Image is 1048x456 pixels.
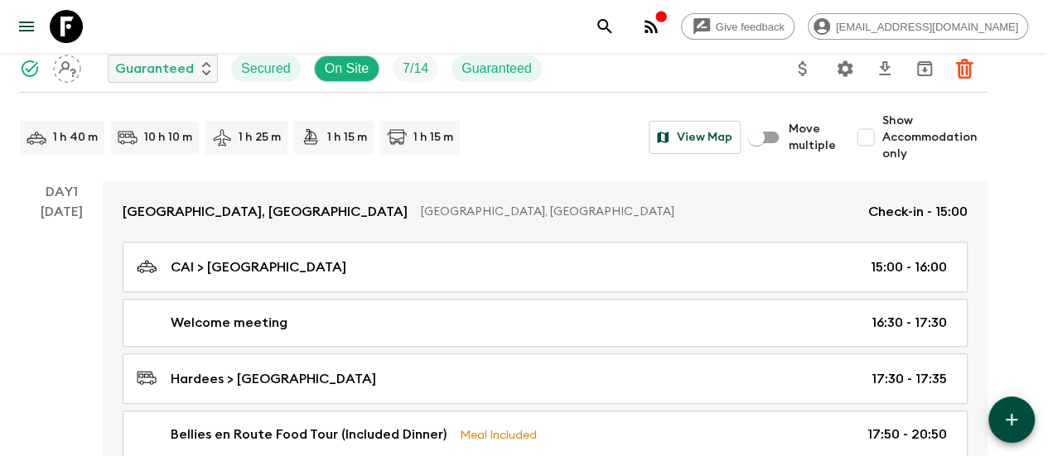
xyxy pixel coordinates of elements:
div: On Site [314,55,379,82]
div: [EMAIL_ADDRESS][DOMAIN_NAME] [808,13,1028,40]
p: 7 / 14 [403,59,428,79]
p: [GEOGRAPHIC_DATA], [GEOGRAPHIC_DATA] [421,204,855,220]
button: View Map [649,121,741,154]
a: Welcome meeting16:30 - 17:30 [123,299,968,347]
span: [EMAIL_ADDRESS][DOMAIN_NAME] [827,21,1027,33]
p: 1 h 25 m [239,129,281,146]
p: On Site [325,59,369,79]
p: Welcome meeting [171,313,287,333]
p: CAI > [GEOGRAPHIC_DATA] [171,257,346,277]
span: Show Accommodation only [882,113,988,162]
p: 16:30 - 17:30 [872,313,947,333]
p: 15:00 - 16:00 [871,257,947,277]
button: Archive (Completed, Cancelled or Unsynced Departures only) [908,52,941,85]
p: 1 h 15 m [413,129,453,146]
p: 17:30 - 17:35 [872,369,947,389]
button: menu [10,10,43,43]
p: Guaranteed [115,59,194,79]
a: [GEOGRAPHIC_DATA], [GEOGRAPHIC_DATA][GEOGRAPHIC_DATA], [GEOGRAPHIC_DATA]Check-in - 15:00 [103,182,988,242]
button: Update Price, Early Bird Discount and Costs [786,52,819,85]
p: Check-in - 15:00 [868,202,968,222]
p: Hardees > [GEOGRAPHIC_DATA] [171,369,376,389]
p: Guaranteed [461,59,532,79]
svg: Synced Successfully [20,59,40,79]
p: 1 h 40 m [53,129,98,146]
a: CAI > [GEOGRAPHIC_DATA]15:00 - 16:00 [123,242,968,292]
a: Hardees > [GEOGRAPHIC_DATA]17:30 - 17:35 [123,353,968,404]
p: 17:50 - 20:50 [867,425,947,444]
p: 10 h 10 m [144,129,192,146]
span: Give feedback [707,21,794,33]
p: Day 1 [20,182,103,202]
button: Delete [948,52,981,85]
a: Give feedback [681,13,794,40]
button: Download CSV [868,52,901,85]
span: Assign pack leader [53,60,81,73]
div: Secured [231,55,301,82]
button: Settings [828,52,862,85]
span: Move multiple [789,121,836,154]
button: search adventures [588,10,621,43]
p: 1 h 15 m [327,129,367,146]
p: Bellies en Route Food Tour (Included Dinner) [171,425,447,444]
div: Trip Fill [393,55,438,82]
p: Meal Included [460,425,537,444]
p: Secured [241,59,291,79]
p: [GEOGRAPHIC_DATA], [GEOGRAPHIC_DATA] [123,202,408,222]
